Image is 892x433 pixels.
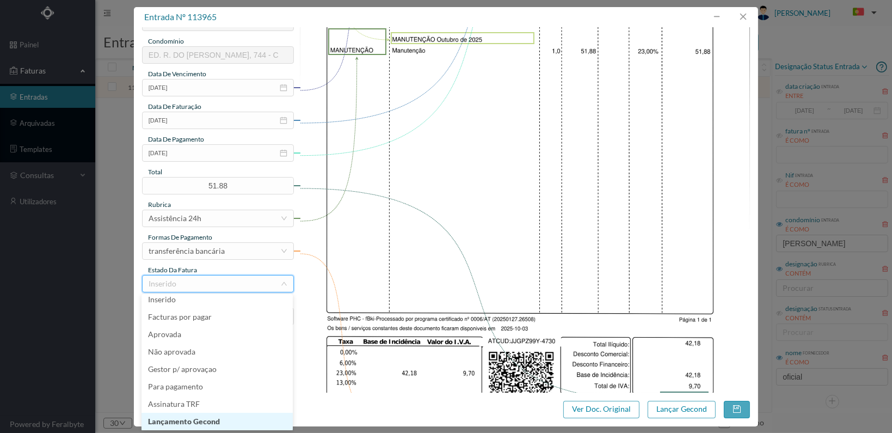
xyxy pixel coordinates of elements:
[142,378,293,395] li: Para pagamento
[280,117,287,124] i: icon: calendar
[844,4,881,21] button: PT
[280,84,287,92] i: icon: calendar
[144,11,217,22] span: entrada nº 113965
[142,395,293,413] li: Assinatura TRF
[142,413,293,430] li: Lançamento Gecond
[148,102,201,111] span: data de faturação
[148,37,184,45] span: condomínio
[563,401,639,418] button: Ver Doc. Original
[142,291,293,308] li: Inserido
[149,243,225,259] div: transferência bancária
[142,326,293,343] li: Aprovada
[149,210,201,227] div: Assistência 24h
[281,280,287,287] i: icon: down
[148,266,197,274] span: estado da fatura
[142,308,293,326] li: Facturas por pagar
[281,248,287,254] i: icon: down
[148,200,171,209] span: rubrica
[280,149,287,157] i: icon: calendar
[148,135,204,143] span: data de pagamento
[148,168,162,176] span: total
[281,215,287,222] i: icon: down
[648,401,716,418] button: Lançar Gecond
[148,70,206,78] span: data de vencimento
[142,361,293,378] li: Gestor p/ aprovaçao
[148,233,212,241] span: Formas de Pagamento
[142,343,293,361] li: Não aprovada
